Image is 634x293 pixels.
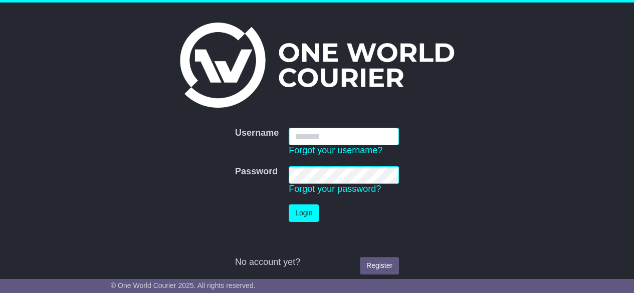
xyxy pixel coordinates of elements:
[289,145,382,155] a: Forgot your username?
[180,23,454,108] img: One World
[111,281,256,289] span: © One World Courier 2025. All rights reserved.
[235,166,278,177] label: Password
[235,128,279,139] label: Username
[289,204,319,222] button: Login
[235,257,399,268] div: No account yet?
[360,257,399,274] a: Register
[289,184,381,194] a: Forgot your password?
